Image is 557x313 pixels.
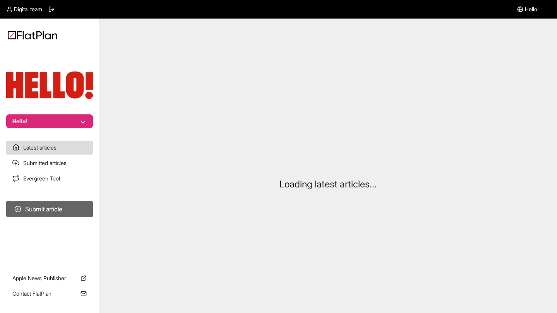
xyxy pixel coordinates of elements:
[6,172,93,185] a: Evergreen Tool
[6,114,93,128] button: Hello!
[6,271,93,285] a: Apple News Publisher
[279,178,377,191] p: Loading latest articles...
[8,31,57,39] img: Logo
[6,287,93,301] a: Contact FlatPlan
[14,5,42,13] span: Digital team
[6,156,93,170] a: Submitted articles
[6,141,93,155] a: Latest articles
[6,71,93,99] img: Publication Logo
[525,5,538,13] span: Hello!
[6,201,93,217] button: Submit article
[6,5,42,13] a: Digital team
